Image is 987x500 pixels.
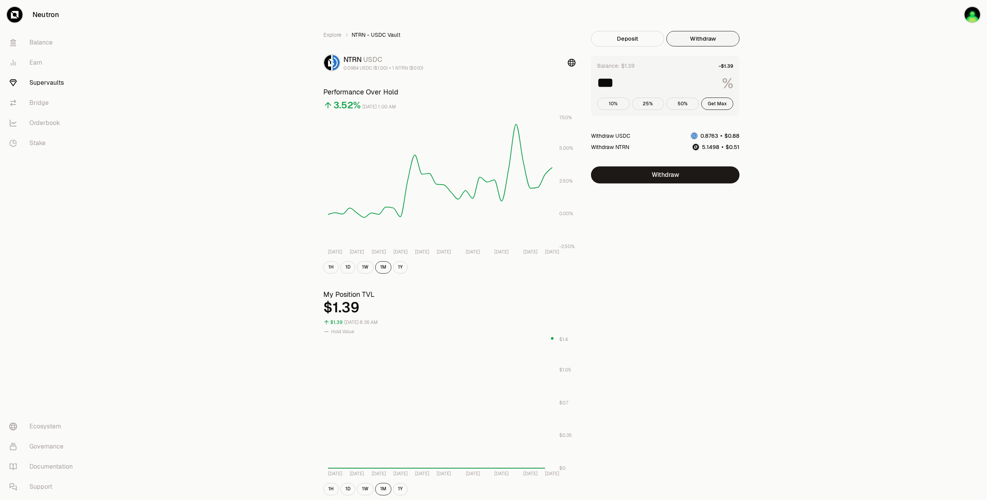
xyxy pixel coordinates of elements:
[494,471,509,477] tspan: [DATE]
[693,144,699,150] img: NTRN Logo
[523,249,538,255] tspan: [DATE]
[597,62,635,70] div: Balance: $1.39
[323,87,575,98] h3: Performance Over Hold
[323,31,342,39] a: Explore
[559,211,573,217] tspan: 0.00%
[437,249,451,255] tspan: [DATE]
[591,166,739,183] button: Withdraw
[330,318,343,327] div: $1.39
[323,31,575,39] nav: breadcrumb
[323,289,575,300] h3: My Position TVL
[666,98,699,110] button: 50%
[466,249,480,255] tspan: [DATE]
[415,249,429,255] tspan: [DATE]
[357,261,374,274] button: 1W
[3,437,84,457] a: Governance
[722,76,733,91] span: %
[632,98,664,110] button: 25%
[362,103,396,111] div: [DATE] 1:00 AM
[393,483,408,495] button: 1Y
[666,31,739,46] button: Withdraw
[559,399,569,406] tspan: $0.7
[3,477,84,497] a: Support
[372,249,386,255] tspan: [DATE]
[3,133,84,153] a: Stake
[323,483,339,495] button: 1H
[591,143,629,151] div: Withdraw NTRN
[331,329,354,335] span: Hold Value
[559,243,575,250] tspan: -2.50%
[393,261,408,274] button: 1Y
[323,261,339,274] button: 1H
[375,483,391,495] button: 1M
[559,465,565,471] tspan: $0
[375,261,391,274] button: 1M
[333,99,361,111] div: 3.52%
[437,471,451,477] tspan: [DATE]
[523,471,538,477] tspan: [DATE]
[415,471,429,477] tspan: [DATE]
[591,31,664,46] button: Deposit
[965,7,980,22] img: Wallet 1
[559,145,573,151] tspan: 5.00%
[559,178,573,184] tspan: 2.50%
[343,65,423,71] div: 0.0984 USDC ($1.00) = 1 NTRN ($0.10)
[559,115,572,121] tspan: 7.50%
[324,55,331,70] img: NTRN Logo
[328,249,342,255] tspan: [DATE]
[372,471,386,477] tspan: [DATE]
[3,113,84,133] a: Orderbook
[3,73,84,93] a: Supervaults
[559,367,571,373] tspan: $1.05
[466,471,480,477] tspan: [DATE]
[344,318,378,327] div: [DATE] 8:36 AM
[393,471,408,477] tspan: [DATE]
[357,483,374,495] button: 1W
[559,432,572,438] tspan: $0.35
[343,54,423,65] div: NTRN
[3,457,84,477] a: Documentation
[340,261,355,274] button: 1D
[559,336,568,342] tspan: $1.4
[328,471,342,477] tspan: [DATE]
[333,55,340,70] img: USDC Logo
[591,132,630,140] div: Withdraw USDC
[363,55,383,64] span: USDC
[691,133,697,139] img: USDC Logo
[545,249,559,255] tspan: [DATE]
[393,249,408,255] tspan: [DATE]
[340,483,355,495] button: 1D
[545,471,559,477] tspan: [DATE]
[3,33,84,53] a: Balance
[3,53,84,73] a: Earn
[701,98,734,110] button: Get Max
[350,471,364,477] tspan: [DATE]
[3,416,84,437] a: Ecosystem
[494,249,509,255] tspan: [DATE]
[597,98,630,110] button: 10%
[3,93,84,113] a: Bridge
[352,31,400,39] span: NTRN - USDC Vault
[323,300,575,315] div: $1.39
[350,249,364,255] tspan: [DATE]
